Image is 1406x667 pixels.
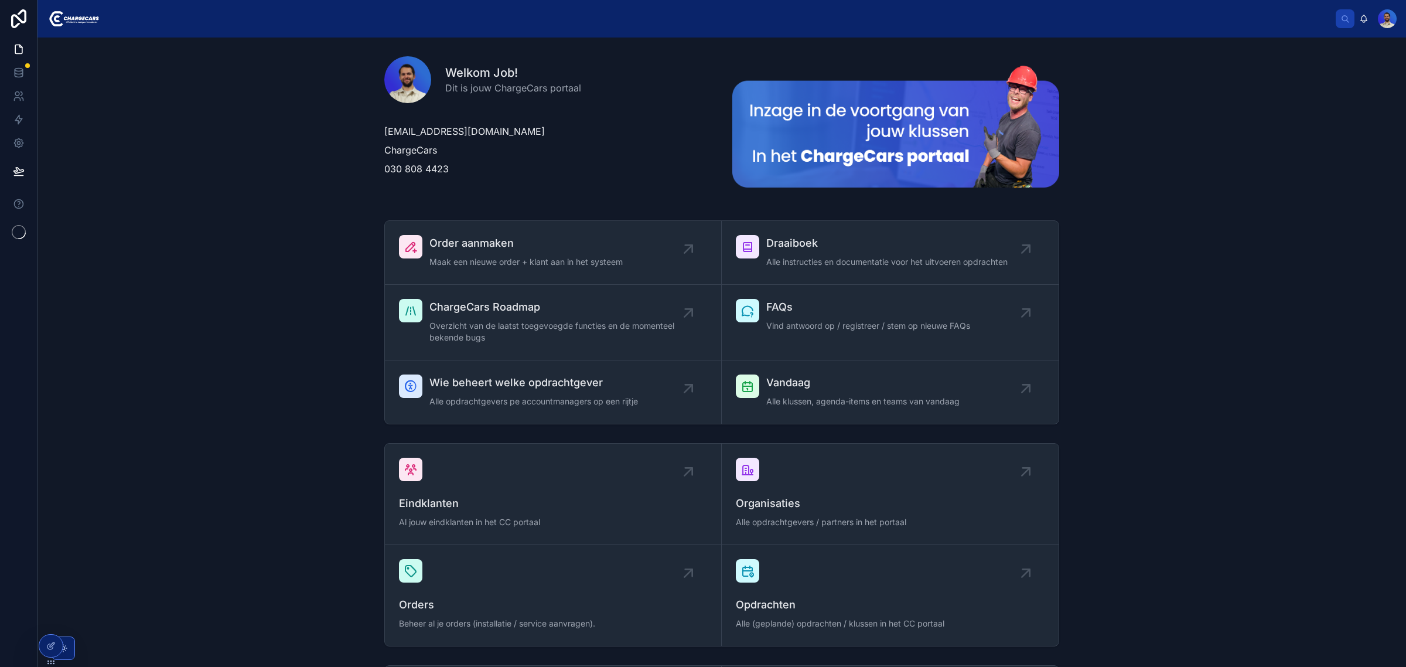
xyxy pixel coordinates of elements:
span: Wie beheert welke opdrachtgever [429,375,638,391]
a: VandaagAlle klussen, agenda-items en teams van vandaag [722,360,1059,424]
span: Alle opdrachtgevers pe accountmanagers op een rijtje [429,396,638,407]
a: EindklantenAl jouw eindklanten in het CC portaal [385,444,722,545]
span: Overzicht van de laatst toegevoegde functies en de momenteel bekende bugs [429,320,688,343]
span: Alle opdrachtgevers / partners in het portaal [736,516,1045,528]
p: 030 808 4423 [384,162,711,176]
a: DraaiboekAlle instructies en documentatie voor het uitvoeren opdrachten [722,221,1059,285]
span: Dit is jouw ChargeCars portaal [445,81,581,95]
span: Vandaag [766,375,960,391]
span: Order aanmaken [429,235,623,251]
span: Alle instructies en documentatie voor het uitvoeren opdrachten [766,256,1008,268]
span: Draaiboek [766,235,1008,251]
h1: Welkom Job! [445,64,581,81]
span: Maak een nieuwe order + klant aan in het systeem [429,256,623,268]
a: Order aanmakenMaak een nieuwe order + klant aan in het systeem [385,221,722,285]
span: ChargeCars Roadmap [429,299,688,315]
span: Alle klussen, agenda-items en teams van vandaag [766,396,960,407]
img: App logo [47,9,99,28]
p: [EMAIL_ADDRESS][DOMAIN_NAME] [384,124,711,138]
span: Eindklanten [399,495,707,512]
span: Vind antwoord op / registreer / stem op nieuwe FAQs [766,320,970,332]
span: Beheer al je orders (installatie / service aanvragen). [399,618,707,629]
span: Opdrachten [736,597,1045,613]
a: OpdrachtenAlle (geplande) opdrachten / klussen in het CC portaal [722,545,1059,646]
a: FAQsVind antwoord op / registreer / stem op nieuwe FAQs [722,285,1059,360]
a: OrdersBeheer al je orders (installatie / service aanvragen). [385,545,722,646]
p: ChargeCars [384,143,711,157]
span: Al jouw eindklanten in het CC portaal [399,516,707,528]
a: ChargeCars RoadmapOverzicht van de laatst toegevoegde functies en de momenteel bekende bugs [385,285,722,360]
a: OrganisatiesAlle opdrachtgevers / partners in het portaal [722,444,1059,545]
span: FAQs [766,299,970,315]
a: Wie beheert welke opdrachtgeverAlle opdrachtgevers pe accountmanagers op een rijtje [385,360,722,424]
span: Organisaties [736,495,1045,512]
div: scrollable content [108,16,1336,21]
span: Alle (geplande) opdrachten / klussen in het CC portaal [736,618,1045,629]
img: 23681-Frame-213-(2).png [732,66,1059,188]
span: Orders [399,597,707,613]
